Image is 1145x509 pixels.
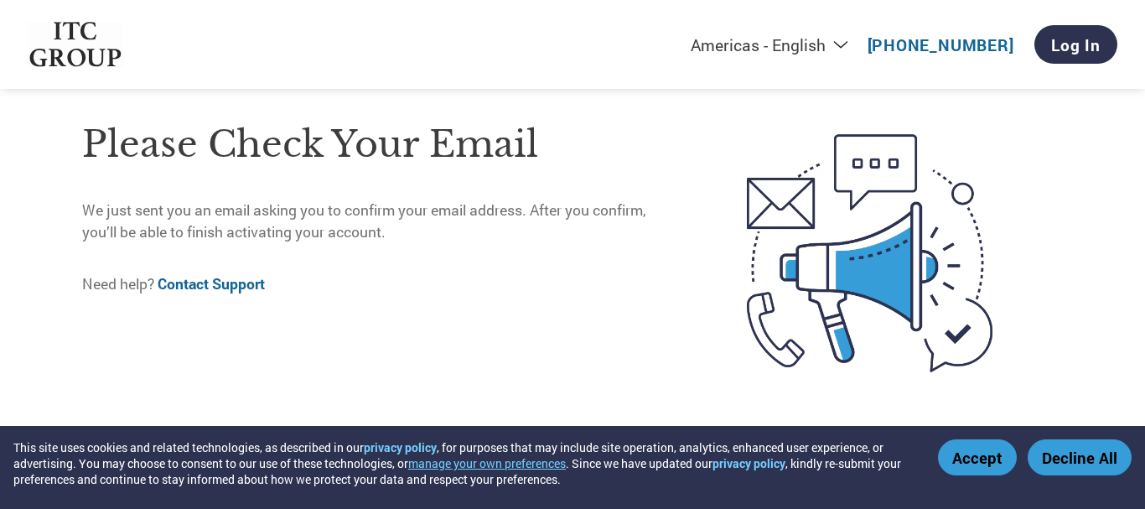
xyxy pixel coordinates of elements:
[82,117,676,172] h1: Please check your email
[1034,25,1117,64] a: Log In
[364,439,437,455] a: privacy policy
[938,439,1017,475] button: Accept
[408,455,566,471] button: manage your own preferences
[158,274,265,293] a: Contact Support
[712,455,785,471] a: privacy policy
[1028,439,1132,475] button: Decline All
[82,200,676,244] p: We just sent you an email asking you to confirm your email address. After you confirm, you’ll be ...
[28,22,123,68] img: ITC Group
[868,34,1014,55] a: [PHONE_NUMBER]
[82,273,676,295] p: Need help?
[13,439,914,487] div: This site uses cookies and related technologies, as described in our , for purposes that may incl...
[676,104,1063,403] img: open-email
